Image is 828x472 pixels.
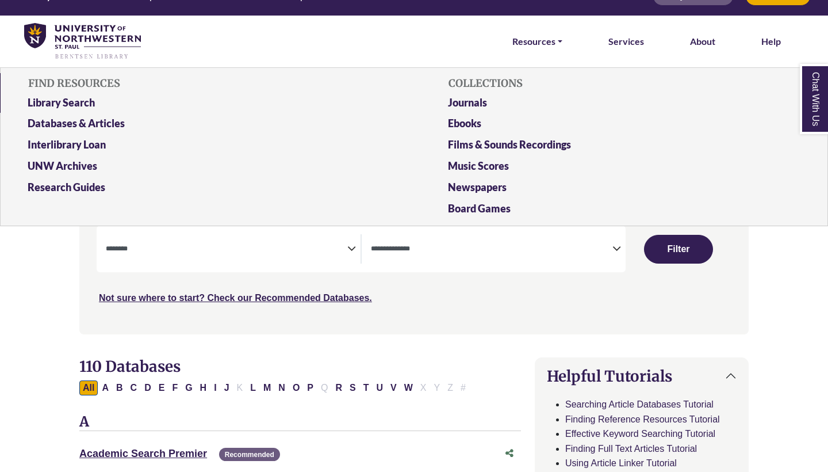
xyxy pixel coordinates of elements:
a: Newspapers [439,179,809,200]
button: Filter Results R [332,380,346,395]
a: Help [761,34,781,49]
span: Recommended [219,448,280,461]
button: Filter Results I [210,380,220,395]
button: Filter Results W [401,380,416,395]
a: Searching Article Databases Tutorial [565,399,714,409]
a: Finding Reference Resources Tutorial [565,414,720,424]
h3: A [79,414,521,431]
button: Filter Results T [360,380,373,395]
nav: Search filters [79,208,749,334]
button: Filter Results H [197,380,210,395]
h5: FIND RESOURCES [19,73,389,94]
span: 110 Databases [79,357,181,376]
button: Filter Results B [113,380,126,395]
a: Using Article Linker Tutorial [565,458,677,468]
button: Filter Results E [155,380,168,395]
button: Share this database [498,443,521,465]
h5: COLLECTIONS [439,73,809,94]
a: About [690,34,715,49]
button: Helpful Tutorials [535,358,748,394]
textarea: Search [106,245,347,254]
a: UNW Archives [19,158,389,179]
a: Board Games [439,200,809,222]
a: Library Search [19,94,389,116]
a: Music Scores [439,158,809,179]
button: Filter Results N [275,380,289,395]
img: library_home [24,23,141,60]
button: Filter Results V [387,380,400,395]
textarea: Search [371,245,612,254]
a: Interlibrary Loan [19,136,389,158]
button: Filter Results O [289,380,303,395]
div: Alpha-list to filter by first letter of database name [79,382,470,392]
button: Submit for Search Results [644,235,713,264]
a: Ebooks [439,115,809,136]
button: Filter Results G [182,380,195,395]
button: Filter Results S [346,380,359,395]
a: Finding Full Text Articles Tutorial [565,444,697,454]
a: Journals [439,94,809,116]
a: Academic Search Premier [79,448,207,459]
button: All [79,380,98,395]
a: Research Guides [19,179,389,200]
a: Services [608,34,644,49]
button: Filter Results L [247,380,259,395]
button: Filter Results D [141,380,155,395]
button: Filter Results P [304,380,317,395]
a: Effective Keyword Searching Tutorial [565,429,715,439]
button: Filter Results M [260,380,274,395]
a: Resources [512,34,562,49]
button: Filter Results J [221,380,233,395]
a: Databases & Articles [19,115,389,136]
button: Filter Results C [127,380,141,395]
a: Not sure where to start? Check our Recommended Databases. [99,293,372,303]
button: Filter Results U [373,380,386,395]
button: Filter Results F [168,380,181,395]
a: Films & Sounds Recordings [439,136,809,158]
button: Filter Results A [98,380,112,395]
